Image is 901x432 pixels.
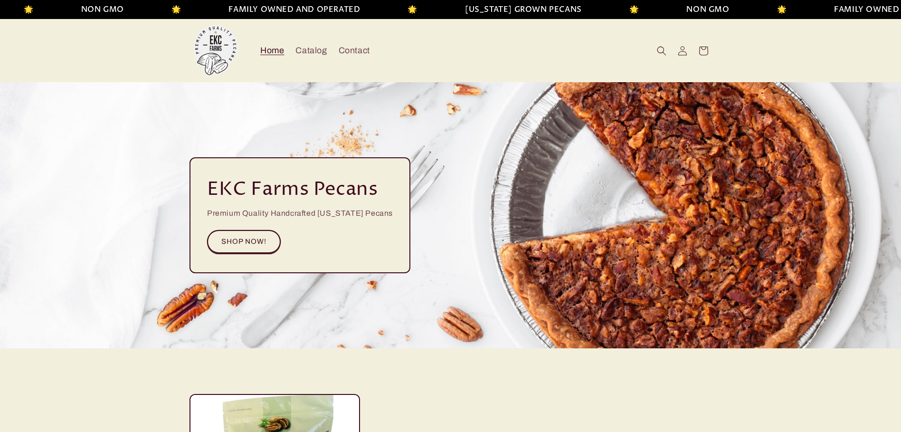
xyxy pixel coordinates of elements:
[651,40,672,61] summary: Search
[333,39,376,62] a: Contact
[186,21,245,80] a: EKC Pecans
[776,3,786,17] li: 🌟
[171,3,180,17] li: 🌟
[260,45,284,56] span: Home
[290,39,332,62] a: Catalog
[628,3,638,17] li: 🌟
[207,230,281,253] a: SHOP NOW!
[255,39,290,62] a: Home
[464,3,581,17] li: [US_STATE] GROWN PECANS
[295,45,327,56] span: Catalog
[339,45,370,56] span: Contact
[207,177,378,202] h2: EKC Farms Pecans
[80,3,123,17] li: NON GMO
[190,25,242,77] img: EKC Pecans
[685,3,728,17] li: NON GMO
[228,3,359,17] li: FAMILY OWNED AND OPERATED
[407,3,417,17] li: 🌟
[207,207,393,221] p: Premium Quality Handcrafted [US_STATE] Pecans
[23,3,33,17] li: 🌟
